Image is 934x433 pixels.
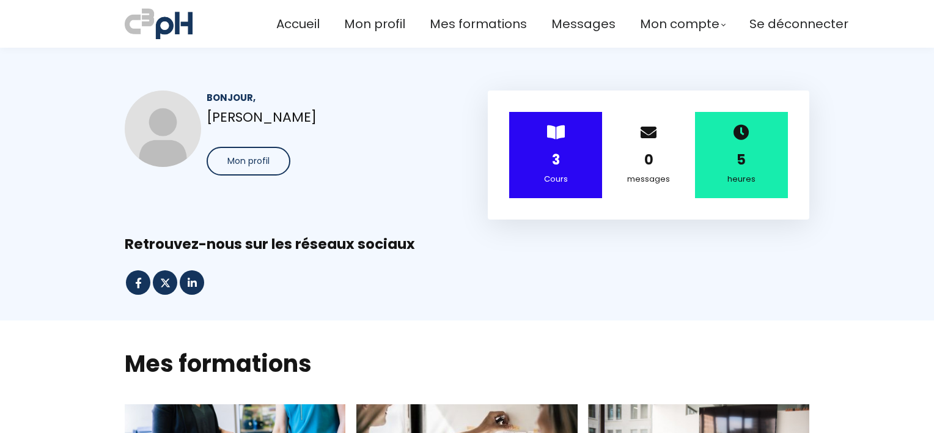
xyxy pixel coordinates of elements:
[509,112,602,198] div: >
[749,14,848,34] a: Se déconnecter
[430,14,527,34] a: Mes formations
[617,172,680,186] div: messages
[207,147,290,176] button: Mon profil
[524,172,587,186] div: Cours
[552,150,560,169] strong: 3
[125,6,193,42] img: a70bc7685e0efc0bd0b04b3506828469.jpeg
[207,91,446,105] div: Bonjour,
[227,155,270,168] span: Mon profil
[125,348,809,379] h2: Mes formations
[125,91,201,167] img: 681200608ad324ff29033374.jpg
[640,14,719,34] span: Mon compte
[276,14,320,34] a: Accueil
[6,406,131,433] iframe: chat widget
[710,172,773,186] div: heures
[737,150,746,169] strong: 5
[644,150,653,169] strong: 0
[125,235,809,254] div: Retrouvez-nous sur les réseaux sociaux
[207,106,446,128] p: [PERSON_NAME]
[551,14,616,34] a: Messages
[344,14,405,34] a: Mon profil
